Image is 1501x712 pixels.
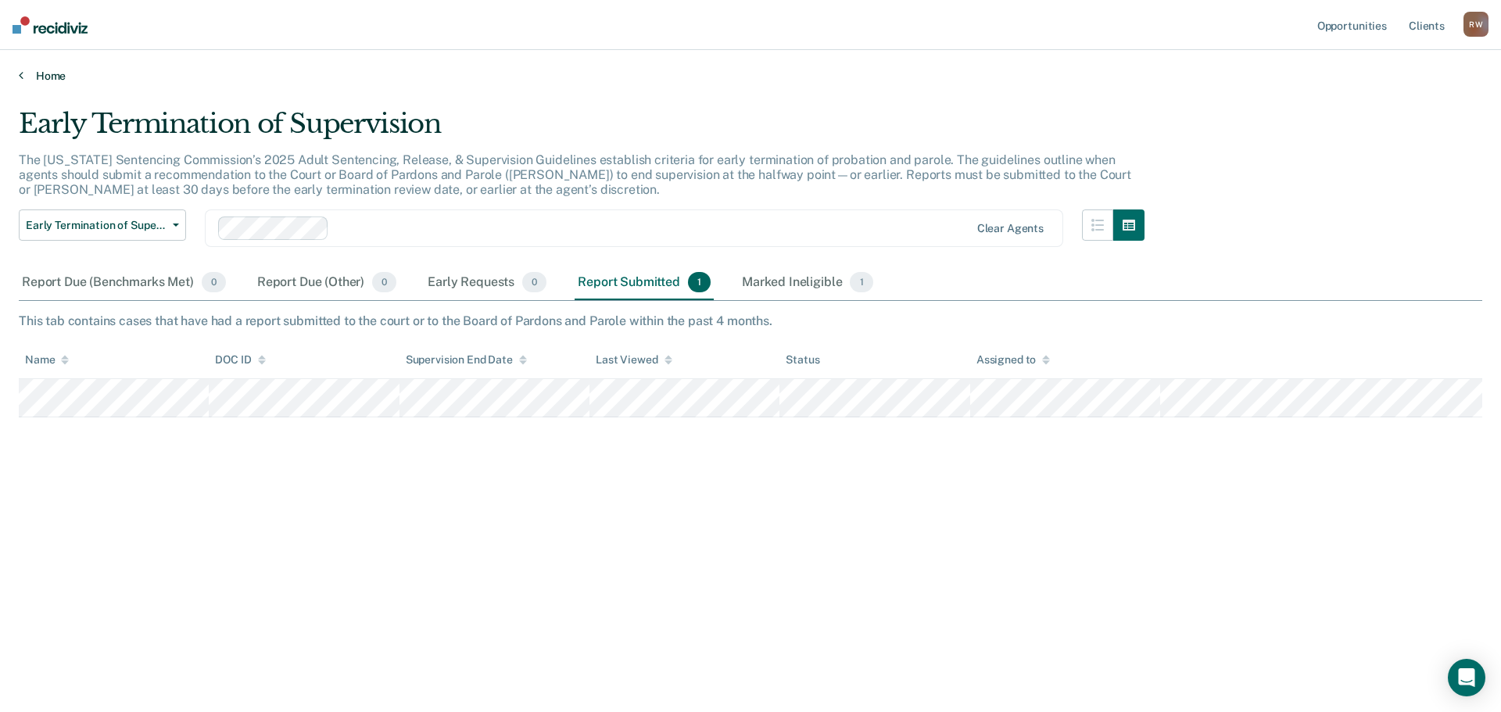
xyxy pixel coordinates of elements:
[522,272,546,292] span: 0
[215,353,265,367] div: DOC ID
[850,272,872,292] span: 1
[786,353,819,367] div: Status
[19,152,1131,197] p: The [US_STATE] Sentencing Commission’s 2025 Adult Sentencing, Release, & Supervision Guidelines e...
[976,353,1050,367] div: Assigned to
[372,272,396,292] span: 0
[202,272,226,292] span: 0
[575,266,714,300] div: Report Submitted1
[13,16,88,34] img: Recidiviz
[25,353,69,367] div: Name
[977,222,1044,235] div: Clear agents
[688,272,711,292] span: 1
[739,266,876,300] div: Marked Ineligible1
[19,313,1482,328] div: This tab contains cases that have had a report submitted to the court or to the Board of Pardons ...
[19,108,1145,152] div: Early Termination of Supervision
[26,219,167,232] span: Early Termination of Supervision
[19,69,1482,83] a: Home
[1448,659,1485,696] div: Open Intercom Messenger
[1463,12,1488,37] button: RW
[19,209,186,241] button: Early Termination of Supervision
[596,353,672,367] div: Last Viewed
[406,353,527,367] div: Supervision End Date
[1463,12,1488,37] div: R W
[19,266,229,300] div: Report Due (Benchmarks Met)0
[254,266,399,300] div: Report Due (Other)0
[425,266,550,300] div: Early Requests0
